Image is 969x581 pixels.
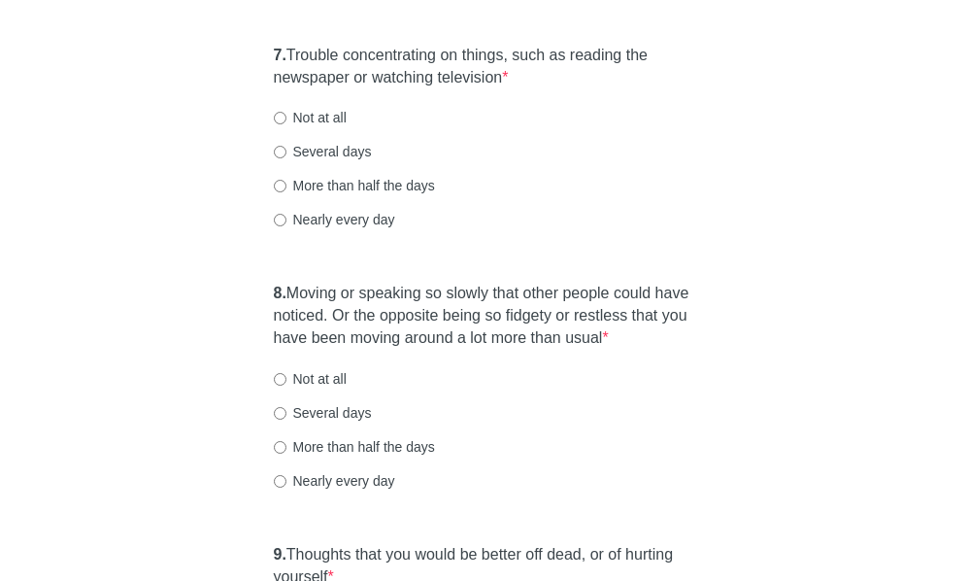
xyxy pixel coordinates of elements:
[274,283,696,350] label: Moving or speaking so slowly that other people could have noticed. Or the opposite being so fidge...
[274,108,347,127] label: Not at all
[274,142,372,161] label: Several days
[274,112,286,124] input: Not at all
[274,546,286,563] strong: 9.
[274,214,286,226] input: Nearly every day
[274,146,286,158] input: Several days
[274,475,286,488] input: Nearly every day
[274,45,696,89] label: Trouble concentrating on things, such as reading the newspaper or watching television
[274,47,286,63] strong: 7.
[274,180,286,192] input: More than half the days
[274,437,435,457] label: More than half the days
[274,285,286,301] strong: 8.
[274,176,435,195] label: More than half the days
[274,471,395,491] label: Nearly every day
[274,369,347,389] label: Not at all
[274,373,286,386] input: Not at all
[274,441,286,454] input: More than half the days
[274,210,395,229] label: Nearly every day
[274,403,372,423] label: Several days
[274,407,286,420] input: Several days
